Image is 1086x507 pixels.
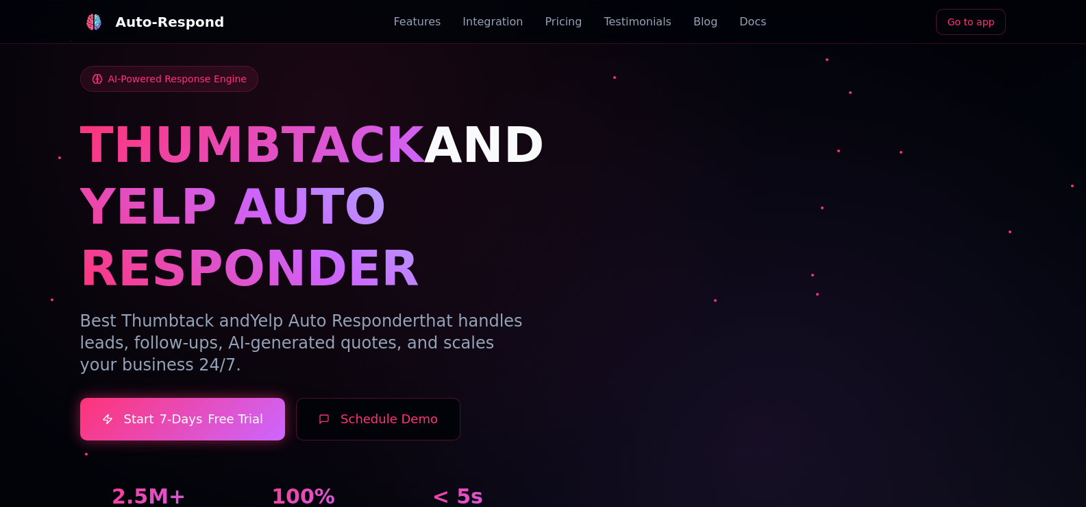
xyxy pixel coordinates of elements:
[296,398,460,440] button: Schedule Demo
[80,116,424,174] span: THUMBTACK
[250,311,419,331] span: Yelp Auto Responder
[462,14,523,30] a: Integration
[424,116,545,174] span: AND
[739,14,766,30] a: Docs
[159,410,202,429] span: 7-Days
[86,14,102,30] img: logo.svg
[80,8,225,36] a: Auto-Respond
[108,72,247,86] span: AI-Powered Response Engine
[936,9,1007,35] a: Go to app
[693,14,717,30] a: Blog
[394,14,441,30] a: Features
[545,14,582,30] a: Pricing
[80,176,527,299] h1: YELP AUTO RESPONDER
[80,398,286,440] a: Start7-DaysFree Trial
[604,14,671,30] a: Testimonials
[80,310,527,376] p: Best Thumbtack and that handles leads, follow-ups, AI-generated quotes, and scales your business ...
[116,12,225,32] div: Auto-Respond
